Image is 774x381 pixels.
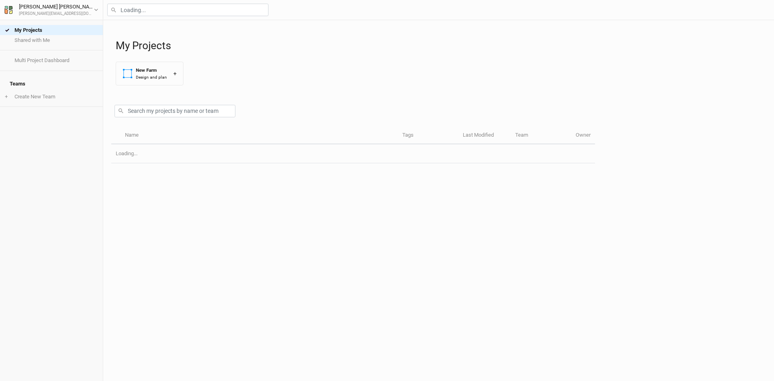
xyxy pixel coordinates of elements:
[5,94,8,100] span: +
[458,127,511,144] th: Last Modified
[116,40,766,52] h1: My Projects
[136,67,167,74] div: New Farm
[19,11,94,17] div: [PERSON_NAME][EMAIL_ADDRESS][DOMAIN_NAME]
[120,127,397,144] th: Name
[398,127,458,144] th: Tags
[114,105,235,117] input: Search my projects by name or team
[111,144,595,163] td: Loading...
[571,127,595,144] th: Owner
[5,76,98,92] h4: Teams
[19,3,94,11] div: [PERSON_NAME] [PERSON_NAME]
[107,4,268,16] input: Loading...
[136,74,167,80] div: Design and plan
[116,62,183,85] button: New FarmDesign and plan+
[173,69,177,78] div: +
[4,2,99,17] button: [PERSON_NAME] [PERSON_NAME][PERSON_NAME][EMAIL_ADDRESS][DOMAIN_NAME]
[511,127,571,144] th: Team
